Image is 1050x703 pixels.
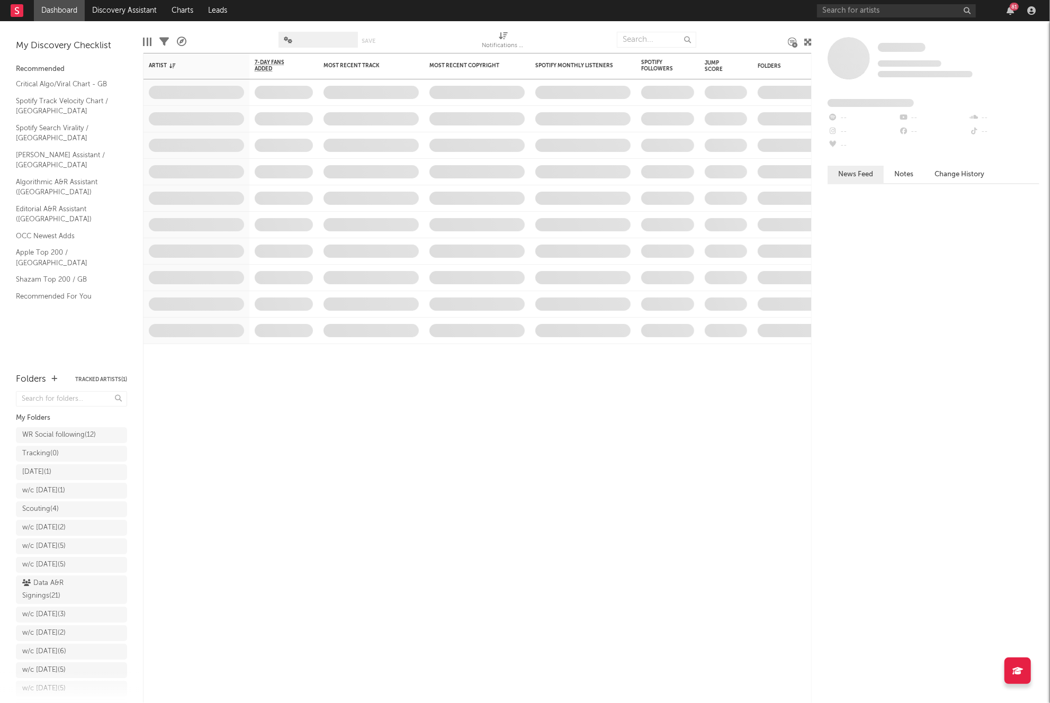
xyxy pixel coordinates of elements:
input: Search for artists [817,4,976,17]
span: 7-Day Fans Added [255,59,297,72]
div: Data A&R Signings ( 21 ) [22,577,97,602]
div: Folders [16,373,46,386]
input: Search for folders... [16,391,127,407]
a: w/c [DATE](1) [16,483,127,499]
div: -- [969,111,1039,125]
a: Apple Top 200 / [GEOGRAPHIC_DATA] [16,247,116,268]
div: Tracking ( 0 ) [22,447,59,460]
div: Artist [149,62,228,69]
div: w/c [DATE] ( 5 ) [22,558,66,571]
div: Jump Score [705,60,731,73]
div: Notifications (Artist) [482,40,525,52]
button: 81 [1007,6,1014,15]
div: w/c [DATE] ( 3 ) [22,608,66,621]
button: Notes [884,166,924,183]
div: w/c [DATE] ( 5 ) [22,540,66,553]
div: w/c [DATE] ( 5 ) [22,664,66,677]
div: Most Recent Track [324,62,403,69]
a: Algorithmic A&R Assistant ([GEOGRAPHIC_DATA]) [16,176,116,198]
a: Recommended For You [16,291,116,302]
button: Change History [924,166,995,183]
a: [PERSON_NAME] Assistant / [GEOGRAPHIC_DATA] [16,149,116,171]
div: [DATE] ( 1 ) [22,466,51,479]
a: OCC Newest Adds [16,230,116,242]
a: w/c [DATE](5) [16,662,127,678]
div: Scouting ( 4 ) [22,503,59,516]
a: w/c [DATE](2) [16,520,127,536]
a: WR Social following(12) [16,427,127,443]
div: Spotify Followers [641,59,678,72]
a: Some Artist [878,42,926,53]
div: WR Social following ( 12 ) [22,429,96,441]
button: Save [362,38,375,44]
div: -- [898,125,968,139]
span: Fans Added by Platform [828,99,914,107]
div: w/c [DATE] ( 2 ) [22,521,66,534]
a: w/c [DATE](6) [16,644,127,660]
span: Some Artist [878,43,926,52]
div: w/c [DATE] ( 6 ) [22,645,66,658]
div: w/c [DATE] ( 2 ) [22,627,66,639]
a: Spotify Track Velocity Chart / [GEOGRAPHIC_DATA] [16,95,116,117]
a: [DATE](1) [16,464,127,480]
button: News Feed [828,166,884,183]
div: -- [828,125,898,139]
a: w/c [DATE](5) [16,681,127,697]
div: 81 [1010,3,1019,11]
a: Spotify Search Virality / [GEOGRAPHIC_DATA] [16,122,116,144]
a: w/c [DATE](5) [16,538,127,554]
div: w/c [DATE] ( 5 ) [22,682,66,695]
a: Editorial A&R Assistant ([GEOGRAPHIC_DATA]) [16,203,116,225]
div: -- [898,111,968,125]
a: Shazam Top 200 / GB [16,274,116,285]
a: Scouting(4) [16,501,127,517]
div: Most Recent Copyright [429,62,509,69]
div: Filters [159,26,169,57]
div: Spotify Monthly Listeners [535,62,615,69]
div: Folders [758,63,837,69]
div: My Discovery Checklist [16,40,127,52]
div: My Folders [16,412,127,425]
a: Data A&R Signings(21) [16,575,127,604]
div: w/c [DATE] ( 1 ) [22,484,65,497]
div: Edit Columns [143,26,151,57]
button: Tracked Artists(1) [75,377,127,382]
div: -- [828,111,898,125]
div: Notifications (Artist) [482,26,525,57]
span: Tracking Since: [DATE] [878,60,941,67]
a: Critical Algo/Viral Chart - GB [16,78,116,90]
div: -- [828,139,898,152]
span: 0 fans last week [878,71,973,77]
a: Tracking(0) [16,446,127,462]
input: Search... [617,32,696,48]
a: w/c [DATE](5) [16,557,127,573]
div: Recommended [16,63,127,76]
div: -- [969,125,1039,139]
div: A&R Pipeline [177,26,186,57]
a: w/c [DATE](3) [16,607,127,623]
a: w/c [DATE](2) [16,625,127,641]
